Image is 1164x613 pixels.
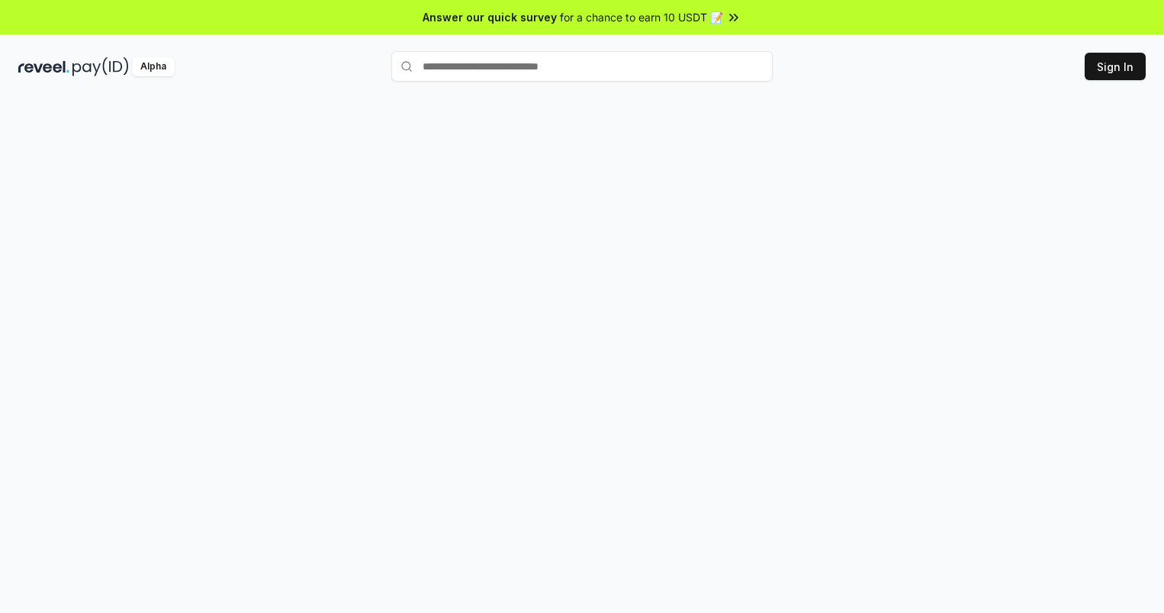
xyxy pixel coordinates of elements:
div: Alpha [132,57,175,76]
button: Sign In [1085,53,1146,80]
img: reveel_dark [18,57,69,76]
img: pay_id [72,57,129,76]
span: Answer our quick survey [423,9,557,25]
span: for a chance to earn 10 USDT 📝 [560,9,723,25]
